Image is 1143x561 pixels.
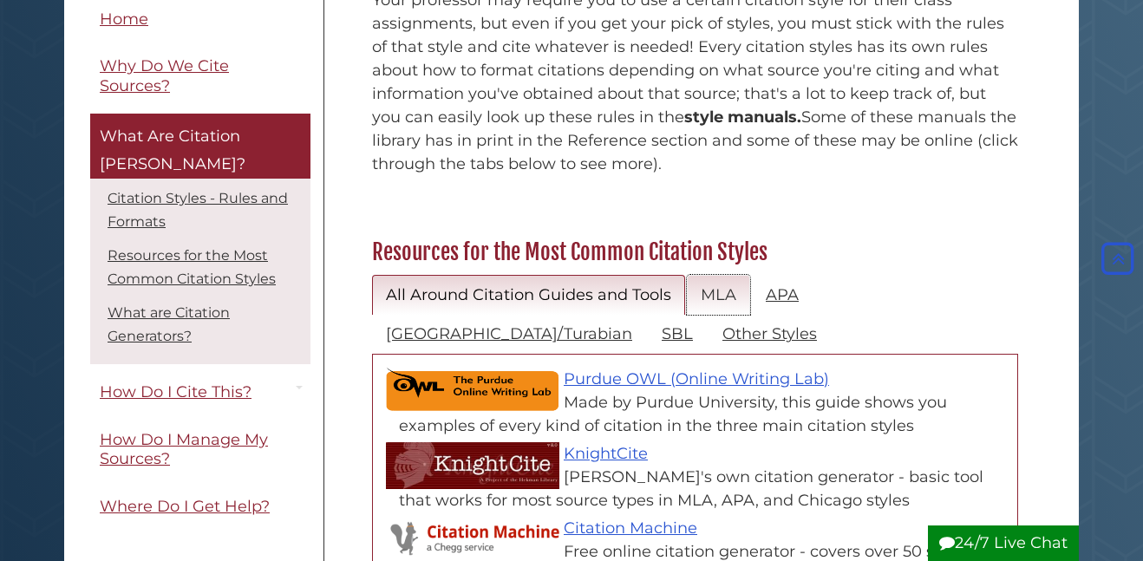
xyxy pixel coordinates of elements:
a: All Around Citation Guides and Tools [372,275,685,316]
h2: Resources for the Most Common Citation Styles [363,238,1027,266]
div: [PERSON_NAME]'s own citation generator - basic tool that works for most source types in MLA, APA,... [399,466,1009,512]
a: Resources for the Most Common Citation Styles [108,248,276,288]
a: Why Do We Cite Sources? [90,48,310,106]
a: [GEOGRAPHIC_DATA]/Turabian [372,314,646,355]
span: How Do I Cite This? [100,383,251,402]
span: Home [100,10,148,29]
a: Other Styles [709,314,831,355]
img: Logo - black text next to black OWL with eye and beak formed by first letters [386,368,559,411]
a: What are Citation Generators? [108,305,230,345]
a: Logo - grey squirrel jogging on two legs, next to words Citation Machine [564,519,697,538]
a: Logo - dark red background with lighter red knight helmet, next to words KnightCite [564,444,648,463]
a: Back to Top [1097,249,1139,268]
a: SBL [648,314,707,355]
a: How Do I Cite This? [90,374,310,413]
a: Logo - black text next to black OWL with eye and beak formed by first letters Purdue OWL (Online ... [564,369,829,388]
span: Where Do I Get Help? [100,497,270,516]
img: Logo - dark red background with lighter red knight helmet, next to words [386,442,559,489]
img: Logo - grey squirrel jogging on two legs, next to words [386,517,559,560]
span: What Are Citation [PERSON_NAME]? [100,127,245,174]
a: APA [752,275,813,316]
a: Citation Styles - Rules and Formats [108,191,288,231]
a: Where Do I Get Help? [90,487,310,526]
div: Made by Purdue University, this guide shows you examples of every kind of citation in the three m... [399,391,1009,438]
a: What Are Citation [PERSON_NAME]? [90,114,310,179]
a: MLA [687,275,750,316]
button: 24/7 Live Chat [928,525,1079,561]
span: Why Do We Cite Sources? [100,57,229,96]
strong: style manuals. [684,108,801,127]
span: How Do I Manage My Sources? [100,430,268,469]
a: How Do I Manage My Sources? [90,421,310,479]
